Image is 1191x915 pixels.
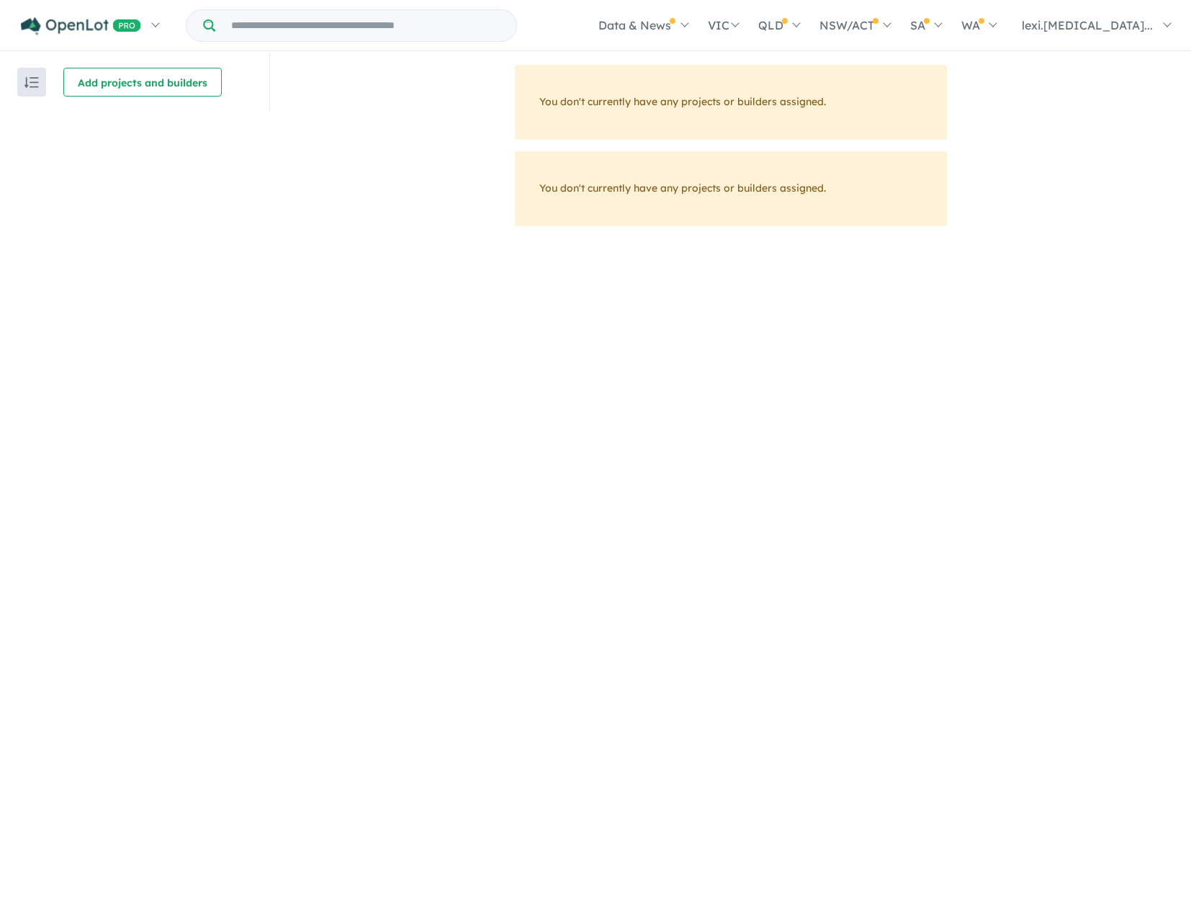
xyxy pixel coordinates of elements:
[24,77,39,88] img: sort.svg
[63,68,222,97] button: Add projects and builders
[1022,18,1153,32] span: lexi.[MEDICAL_DATA]...
[218,10,513,41] input: Try estate name, suburb, builder or developer
[515,65,947,140] div: You don't currently have any projects or builders assigned.
[21,17,141,35] img: Openlot PRO Logo White
[515,151,947,226] div: You don't currently have any projects or builders assigned.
